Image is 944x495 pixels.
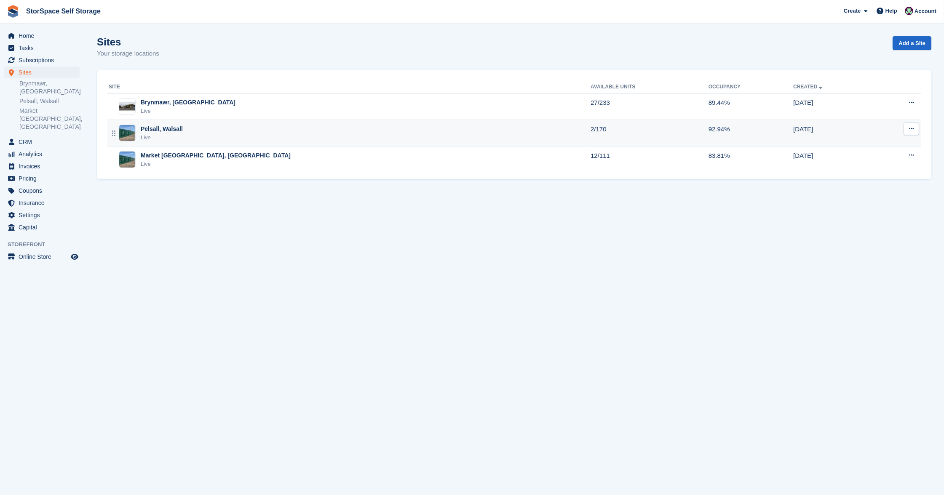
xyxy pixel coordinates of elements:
[141,98,235,107] div: Brynmawr, [GEOGRAPHIC_DATA]
[19,54,69,66] span: Subscriptions
[19,136,69,148] span: CRM
[19,197,69,209] span: Insurance
[141,125,183,133] div: Pelsall, Walsall
[141,133,183,142] div: Live
[4,30,80,42] a: menu
[885,7,897,15] span: Help
[793,120,874,146] td: [DATE]
[709,120,793,146] td: 92.94%
[905,7,913,15] img: Ross Hadlington
[4,54,80,66] a: menu
[141,107,235,115] div: Live
[793,84,824,90] a: Created
[19,209,69,221] span: Settings
[709,93,793,120] td: 89.44%
[107,80,591,94] th: Site
[7,5,19,18] img: stora-icon-8386f47178a22dfd0bd8f6a31ec36ba5ce8667c1dd55bd0f319d3a0aa187defe.svg
[4,209,80,221] a: menu
[4,197,80,209] a: menu
[119,152,135,168] img: Image of Market Drayton, Shropshire site
[19,97,80,105] a: Pelsall, Walsall
[70,252,80,262] a: Preview store
[23,4,104,18] a: StorSpace Self Storage
[19,148,69,160] span: Analytics
[4,136,80,148] a: menu
[141,160,291,168] div: Live
[709,146,793,173] td: 83.81%
[4,42,80,54] a: menu
[591,120,709,146] td: 2/170
[97,36,159,48] h1: Sites
[591,93,709,120] td: 27/233
[4,173,80,184] a: menu
[4,160,80,172] a: menu
[19,173,69,184] span: Pricing
[19,30,69,42] span: Home
[119,101,135,112] img: Image of Brynmawr, South Wales site
[709,80,793,94] th: Occupancy
[97,49,159,59] p: Your storage locations
[19,221,69,233] span: Capital
[19,80,80,96] a: Brynmawr, [GEOGRAPHIC_DATA]
[19,67,69,78] span: Sites
[4,185,80,197] a: menu
[19,160,69,172] span: Invoices
[19,42,69,54] span: Tasks
[141,151,291,160] div: Market [GEOGRAPHIC_DATA], [GEOGRAPHIC_DATA]
[793,146,874,173] td: [DATE]
[4,221,80,233] a: menu
[4,148,80,160] a: menu
[915,7,936,16] span: Account
[591,80,709,94] th: Available Units
[4,67,80,78] a: menu
[19,107,80,131] a: Market [GEOGRAPHIC_DATA], [GEOGRAPHIC_DATA]
[591,146,709,173] td: 12/111
[793,93,874,120] td: [DATE]
[19,251,69,263] span: Online Store
[844,7,861,15] span: Create
[8,240,84,249] span: Storefront
[19,185,69,197] span: Coupons
[119,125,135,141] img: Image of Pelsall, Walsall site
[893,36,931,50] a: Add a Site
[4,251,80,263] a: menu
